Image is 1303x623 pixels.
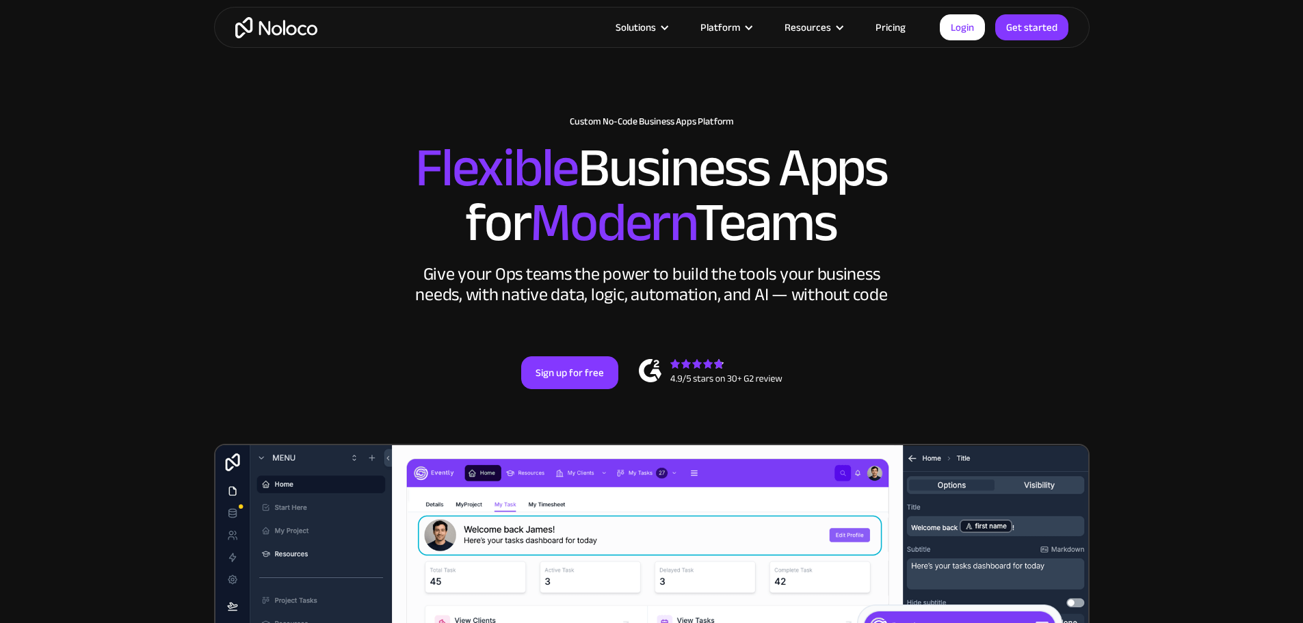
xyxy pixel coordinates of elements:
[995,14,1068,40] a: Get started
[940,14,985,40] a: Login
[700,18,740,36] div: Platform
[412,264,891,305] div: Give your Ops teams the power to build the tools your business needs, with native data, logic, au...
[858,18,923,36] a: Pricing
[530,172,695,274] span: Modern
[598,18,683,36] div: Solutions
[683,18,767,36] div: Platform
[415,117,578,219] span: Flexible
[228,116,1076,127] h1: Custom No-Code Business Apps Platform
[228,141,1076,250] h2: Business Apps for Teams
[767,18,858,36] div: Resources
[521,356,618,389] a: Sign up for free
[616,18,656,36] div: Solutions
[235,17,317,38] a: home
[785,18,831,36] div: Resources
